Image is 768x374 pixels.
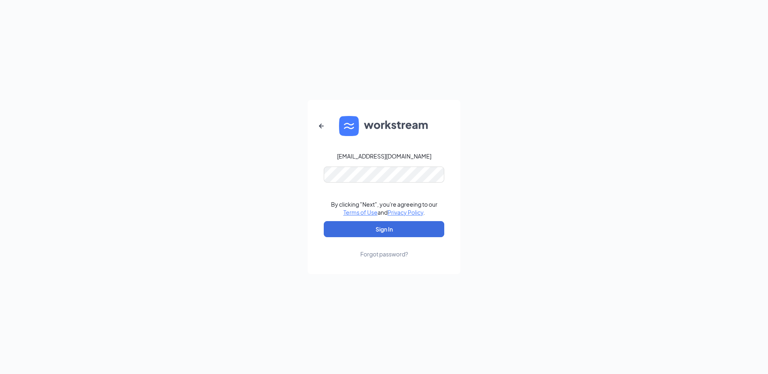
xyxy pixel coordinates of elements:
[360,237,408,258] a: Forgot password?
[388,209,423,216] a: Privacy Policy
[331,200,437,216] div: By clicking "Next", you're agreeing to our and .
[360,250,408,258] div: Forgot password?
[343,209,378,216] a: Terms of Use
[337,152,431,160] div: [EMAIL_ADDRESS][DOMAIN_NAME]
[339,116,429,136] img: WS logo and Workstream text
[324,221,444,237] button: Sign In
[312,116,331,136] button: ArrowLeftNew
[317,121,326,131] svg: ArrowLeftNew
